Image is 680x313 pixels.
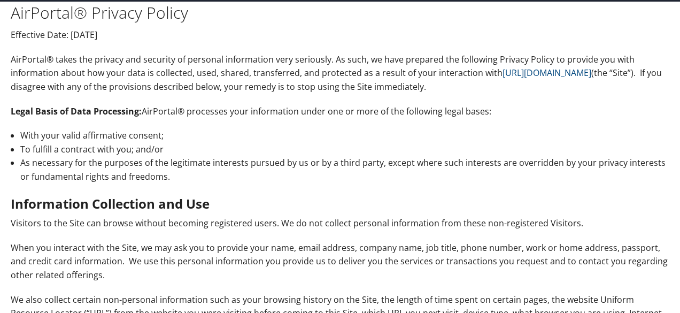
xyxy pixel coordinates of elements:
strong: Information Collection and Use [11,195,210,212]
a: [URL][DOMAIN_NAME] [503,67,591,79]
li: As necessary for the purposes of the legitimate interests pursued by us or by a third party, exce... [20,156,669,184]
strong: Legal Basis of Data Processing: [11,105,142,117]
p: Effective Date: [DATE] [11,28,669,42]
li: To fulfill a contract with you; and/or [20,143,669,157]
p: AirPortal® takes the privacy and security of personal information very seriously. As such, we hav... [11,53,669,94]
p: Visitors to the Site can browse without becoming registered users. We do not collect personal inf... [11,217,669,231]
p: When you interact with the Site, we may ask you to provide your name, email address, company name... [11,241,669,283]
h1: AirPortal® Privacy Policy [11,2,669,24]
p: AirPortal® processes your information under one or more of the following legal bases: [11,105,669,119]
li: With your valid affirmative consent; [20,129,669,143]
